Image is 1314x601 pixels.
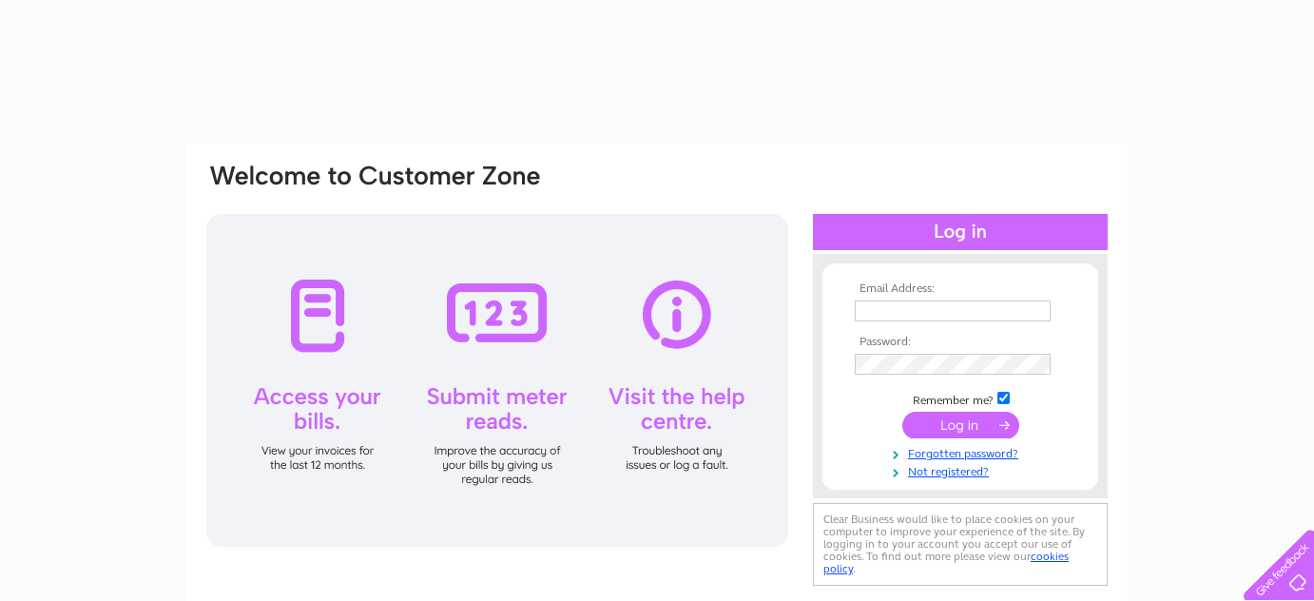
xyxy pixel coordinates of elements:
a: cookies policy [823,550,1069,575]
input: Submit [902,412,1019,438]
td: Remember me? [850,389,1071,408]
th: Email Address: [850,282,1071,296]
div: Clear Business would like to place cookies on your computer to improve your experience of the sit... [813,503,1108,586]
a: Forgotten password? [855,443,1071,461]
a: Not registered? [855,461,1071,479]
th: Password: [850,336,1071,349]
